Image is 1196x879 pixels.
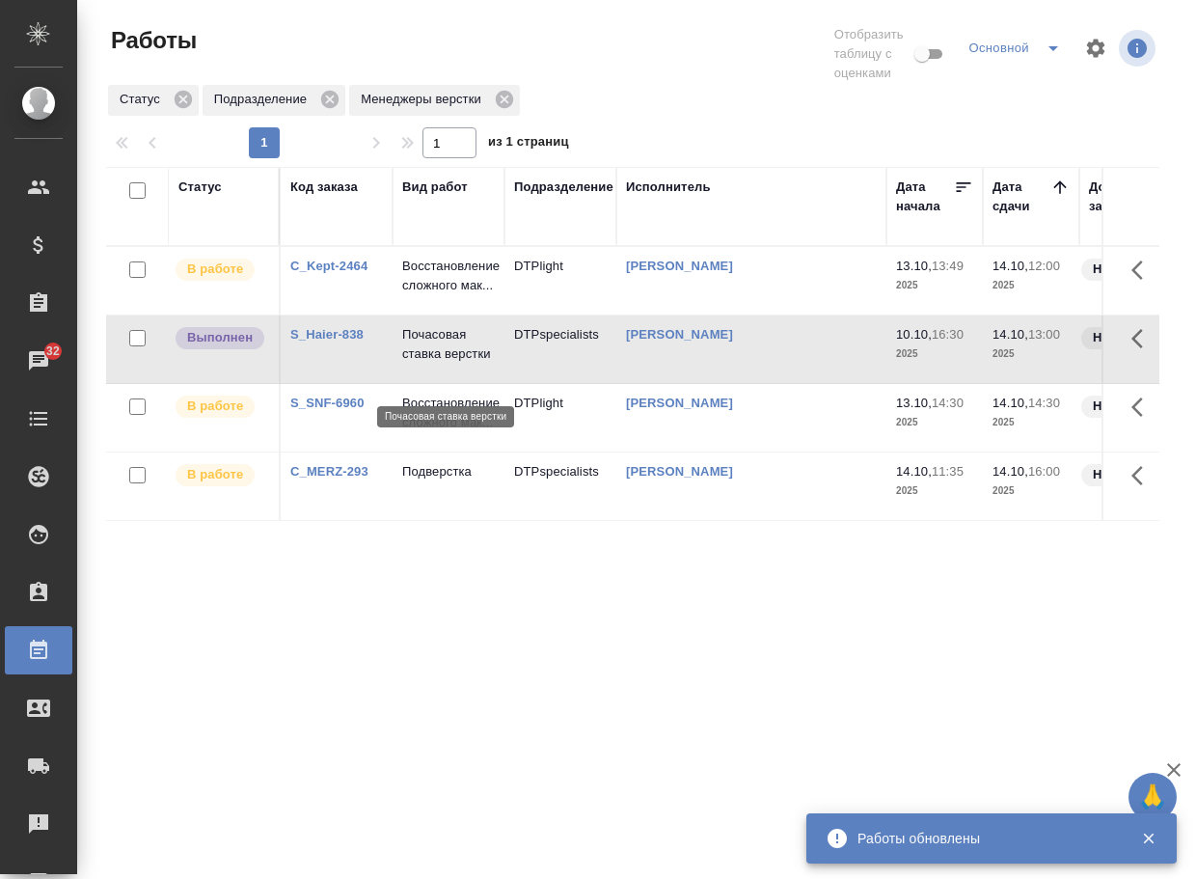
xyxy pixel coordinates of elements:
p: 14.10, [992,327,1028,342]
p: 14.10, [896,464,932,479]
p: 16:00 [1028,464,1060,479]
p: 16:30 [932,327,964,342]
p: 2025 [896,276,973,295]
a: [PERSON_NAME] [626,464,733,479]
div: Код заказа [290,178,358,197]
div: Подразделение [203,85,345,116]
div: Менеджеры верстки [349,85,520,116]
td: DTPspecialists [504,316,616,383]
p: 12:00 [1028,259,1060,273]
a: [PERSON_NAME] [626,396,733,410]
p: Нормальный [1093,260,1176,279]
span: Посмотреть информацию [1119,30,1159,67]
div: Дата начала [896,178,954,216]
p: 14.10, [992,396,1028,410]
div: Дата сдачи [992,178,1050,216]
p: 10.10, [896,327,932,342]
div: Вид работ [402,178,468,197]
p: 11:35 [932,464,964,479]
p: Нормальный [1093,465,1176,484]
div: Подразделение [514,178,613,197]
a: [PERSON_NAME] [626,327,733,342]
span: Настроить таблицу [1073,25,1119,71]
div: split button [964,33,1073,64]
div: Исполнитель [626,178,711,197]
p: 2025 [896,413,973,432]
p: В работе [187,465,243,484]
p: 14.10, [992,464,1028,479]
p: Почасовая ставка верстки [402,325,495,364]
p: 13:00 [1028,327,1060,342]
button: 🙏 [1128,773,1177,821]
button: Закрыть [1128,830,1168,847]
span: Работы [106,25,197,56]
a: [PERSON_NAME] [626,259,733,273]
a: S_Haier-838 [290,327,364,342]
p: Выполнен [187,328,253,347]
div: Статус [178,178,222,197]
p: 14.10, [992,259,1028,273]
p: Статус [120,90,167,109]
p: 13:49 [932,259,964,273]
p: Нормальный [1093,328,1176,347]
p: 2025 [896,481,973,501]
div: Статус [108,85,199,116]
p: 2025 [992,344,1070,364]
div: Работы обновлены [857,829,1112,848]
p: Восстановление сложного мак... [402,394,495,432]
div: Исполнитель завершил работу [174,325,269,351]
p: Подразделение [214,90,313,109]
p: 13.10, [896,259,932,273]
p: 2025 [992,413,1070,432]
span: 32 [35,342,71,361]
a: S_SNF-6960 [290,396,365,410]
p: В работе [187,260,243,279]
button: Здесь прячутся важные кнопки [1120,316,1166,362]
p: Восстановление сложного мак... [402,257,495,295]
p: Подверстка [402,462,495,481]
div: Доп. статус заказа [1089,178,1190,216]
td: DTPspecialists [504,453,616,520]
p: 2025 [896,344,973,364]
button: Здесь прячутся важные кнопки [1120,384,1166,430]
p: 14:30 [1028,396,1060,410]
p: 13.10, [896,396,932,410]
td: DTPlight [504,247,616,315]
p: 2025 [992,481,1070,501]
p: Менеджеры верстки [361,90,488,109]
span: 🙏 [1136,777,1169,817]
div: Исполнитель выполняет работу [174,257,269,283]
button: Здесь прячутся важные кнопки [1120,247,1166,293]
div: Исполнитель выполняет работу [174,462,269,488]
p: В работе [187,397,243,416]
p: 14:30 [932,396,964,410]
p: Нормальный [1093,397,1176,416]
span: из 1 страниц [488,130,569,158]
a: C_MERZ-293 [290,464,368,479]
span: Отобразить таблицу с оценками [834,25,911,83]
a: C_Kept-2464 [290,259,367,273]
td: DTPlight [504,384,616,452]
p: 2025 [992,276,1070,295]
div: Исполнитель выполняет работу [174,394,269,420]
a: 32 [5,337,72,385]
button: Здесь прячутся важные кнопки [1120,453,1166,499]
